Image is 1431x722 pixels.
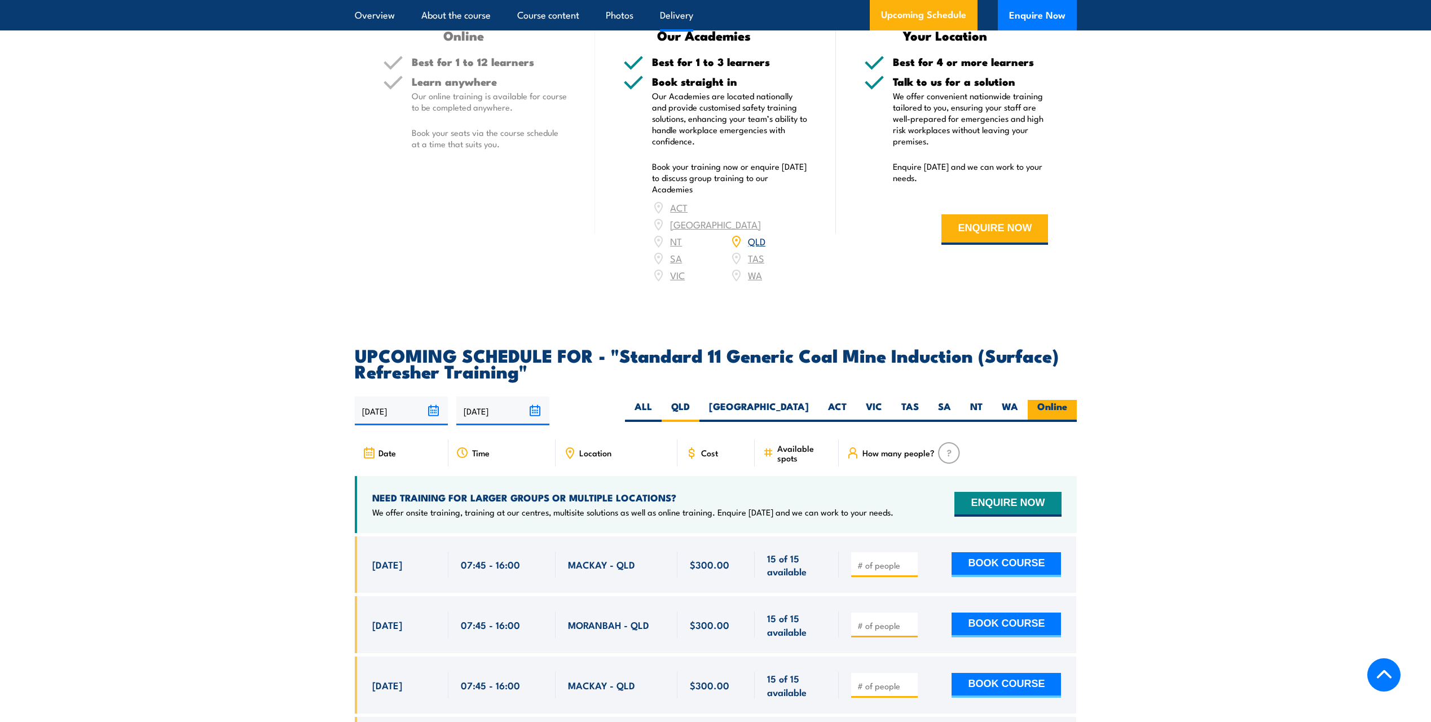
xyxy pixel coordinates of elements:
span: 07:45 - 16:00 [461,618,520,631]
button: BOOK COURSE [952,552,1061,577]
input: From date [355,397,448,425]
button: BOOK COURSE [952,613,1061,637]
p: Book your seats via the course schedule at a time that suits you. [412,127,567,149]
h3: Your Location [864,29,1026,42]
span: How many people? [862,448,935,457]
h5: Best for 1 to 3 learners [652,56,808,67]
label: NT [961,400,992,422]
h4: NEED TRAINING FOR LARGER GROUPS OR MULTIPLE LOCATIONS? [372,491,893,504]
input: # of people [857,620,914,631]
button: ENQUIRE NOW [941,214,1048,245]
label: ALL [625,400,662,422]
p: We offer convenient nationwide training tailored to you, ensuring your staff are well-prepared fo... [893,90,1049,147]
span: Date [378,448,396,457]
span: Location [579,448,611,457]
label: ACT [818,400,856,422]
h5: Talk to us for a solution [893,76,1049,87]
span: $300.00 [690,618,729,631]
h2: UPCOMING SCHEDULE FOR - "Standard 11 Generic Coal Mine Induction (Surface) Refresher Training" [355,347,1077,378]
label: TAS [892,400,928,422]
span: Cost [701,448,718,457]
span: MACKAY - QLD [568,679,635,692]
span: 07:45 - 16:00 [461,679,520,692]
h5: Best for 4 or more learners [893,56,1049,67]
h5: Learn anywhere [412,76,567,87]
span: 15 of 15 available [767,552,826,578]
label: [GEOGRAPHIC_DATA] [699,400,818,422]
p: Our online training is available for course to be completed anywhere. [412,90,567,113]
button: ENQUIRE NOW [954,492,1061,517]
a: QLD [748,234,765,248]
label: QLD [662,400,699,422]
p: Enquire [DATE] and we can work to your needs. [893,161,1049,183]
span: [DATE] [372,679,402,692]
span: MACKAY - QLD [568,558,635,571]
span: [DATE] [372,558,402,571]
input: To date [456,397,549,425]
input: # of people [857,680,914,692]
span: Time [472,448,490,457]
h3: Our Academies [623,29,785,42]
span: Available spots [777,443,831,463]
input: # of people [857,560,914,571]
label: Online [1028,400,1077,422]
p: Our Academies are located nationally and provide customised safety training solutions, enhancing ... [652,90,808,147]
span: $300.00 [690,558,729,571]
span: 15 of 15 available [767,672,826,698]
label: SA [928,400,961,422]
h5: Book straight in [652,76,808,87]
button: BOOK COURSE [952,673,1061,698]
span: [DATE] [372,618,402,631]
p: Book your training now or enquire [DATE] to discuss group training to our Academies [652,161,808,195]
label: WA [992,400,1028,422]
label: VIC [856,400,892,422]
h3: Online [383,29,545,42]
span: $300.00 [690,679,729,692]
span: 07:45 - 16:00 [461,558,520,571]
span: MORANBAH - QLD [568,618,649,631]
h5: Best for 1 to 12 learners [412,56,567,67]
p: We offer onsite training, training at our centres, multisite solutions as well as online training... [372,507,893,518]
span: 15 of 15 available [767,611,826,638]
